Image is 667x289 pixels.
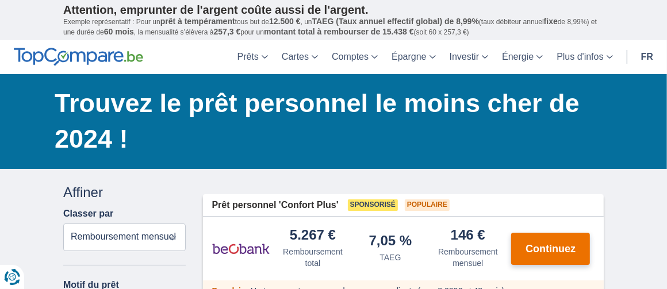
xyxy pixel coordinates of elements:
[443,40,496,74] a: Investir
[14,48,143,66] img: TopCompare
[212,199,339,212] span: Prêt personnel 'Confort Plus'
[55,86,604,157] h1: Trouvez le prêt personnel le moins cher de 2024 !
[214,27,241,36] span: 257,3 €
[63,3,604,17] p: Attention, emprunter de l'argent coûte aussi de l'argent.
[385,40,443,74] a: Épargne
[63,209,113,219] label: Classer par
[275,40,325,74] a: Cartes
[451,228,485,244] div: 146 €
[264,27,414,36] span: montant total à rembourser de 15.438 €
[379,252,401,263] div: TAEG
[312,17,479,26] span: TAEG (Taux annuel effectif global) de 8,99%
[290,228,336,244] div: 5.267 €
[405,199,450,211] span: Populaire
[495,40,550,74] a: Énergie
[526,244,576,254] span: Continuez
[104,27,134,36] span: 60 mois
[434,246,502,269] div: Remboursement mensuel
[325,40,385,74] a: Comptes
[511,233,590,265] button: Continuez
[369,234,412,249] div: 7,05 %
[231,40,275,74] a: Prêts
[279,246,347,269] div: Remboursement total
[269,17,301,26] span: 12.500 €
[544,17,558,26] span: fixe
[634,40,660,74] a: fr
[63,17,604,37] p: Exemple représentatif : Pour un tous but de , un (taux débiteur annuel de 8,99%) et une durée de ...
[63,183,186,202] div: Affiner
[160,17,235,26] span: prêt à tempérament
[212,234,270,263] img: pret personnel Beobank
[550,40,619,74] a: Plus d'infos
[348,199,398,211] span: Sponsorisé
